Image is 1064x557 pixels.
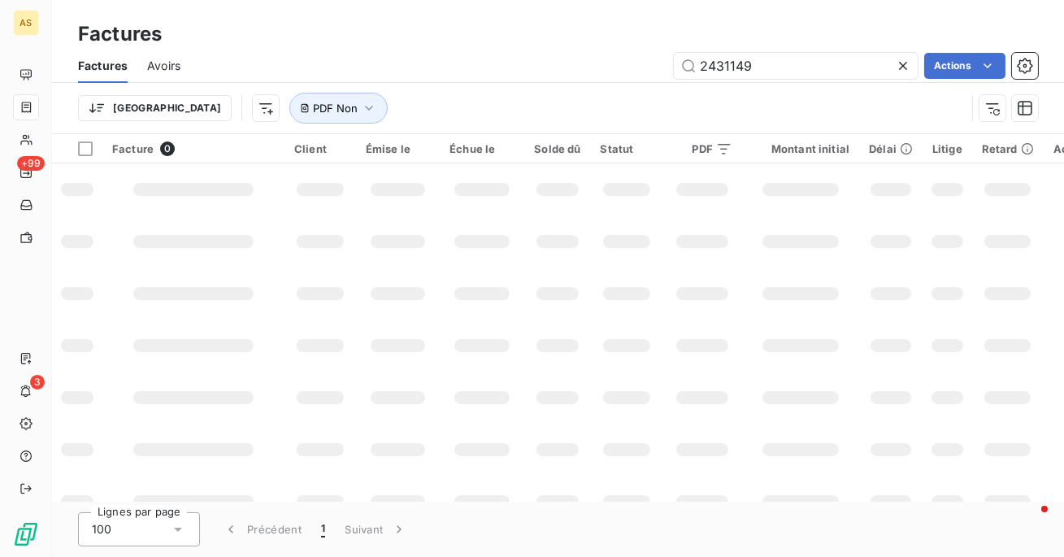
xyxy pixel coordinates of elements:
[534,142,580,155] div: Solde dû
[78,20,162,49] h3: Factures
[601,142,654,155] div: Statut
[289,93,388,124] button: PDF Non
[366,142,430,155] div: Émise le
[311,512,335,546] button: 1
[30,375,45,389] span: 3
[13,10,39,36] div: AS
[147,58,180,74] span: Avoirs
[294,142,346,155] div: Client
[313,102,358,115] span: PDF Non
[924,53,1005,79] button: Actions
[752,142,849,155] div: Montant initial
[78,95,232,121] button: [GEOGRAPHIC_DATA]
[17,156,45,171] span: +99
[335,512,417,546] button: Suivant
[672,142,732,155] div: PDF
[1009,502,1048,541] iframe: Intercom live chat
[92,521,111,537] span: 100
[160,141,175,156] span: 0
[13,521,39,547] img: Logo LeanPay
[674,53,918,79] input: Rechercher
[13,159,38,185] a: +99
[449,142,515,155] div: Échue le
[78,58,128,74] span: Factures
[112,142,154,155] span: Facture
[932,142,962,155] div: Litige
[321,521,325,537] span: 1
[869,142,913,155] div: Délai
[982,142,1034,155] div: Retard
[213,512,311,546] button: Précédent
